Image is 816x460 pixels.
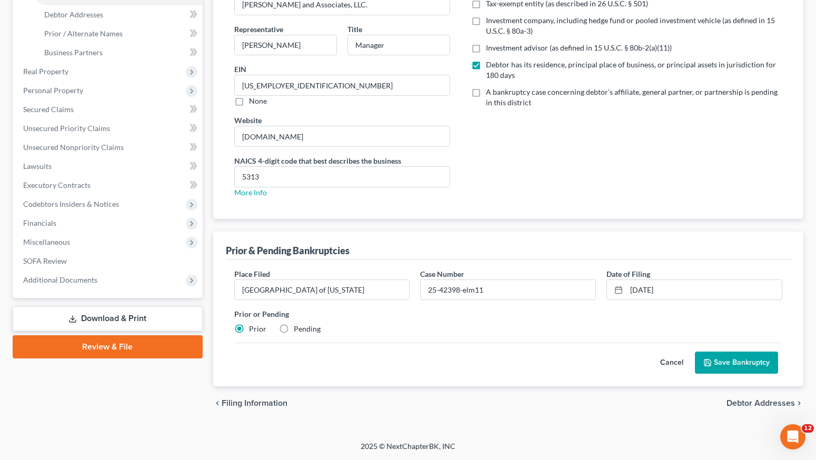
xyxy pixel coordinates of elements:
[15,138,203,157] a: Unsecured Nonpriority Claims
[249,96,267,106] label: None
[44,10,103,19] span: Debtor Addresses
[234,24,283,35] label: Representative
[235,167,450,187] input: XXXX
[23,143,124,152] span: Unsecured Nonpriority Claims
[13,335,203,358] a: Review & File
[213,399,222,407] i: chevron_left
[23,67,68,76] span: Real Property
[23,275,97,284] span: Additional Documents
[420,268,464,279] label: Case Number
[234,269,270,278] span: Place Filed
[348,35,450,55] input: Enter title...
[15,157,203,176] a: Lawsuits
[235,35,336,55] input: Enter representative...
[649,352,695,373] button: Cancel
[234,64,246,75] label: EIN
[727,399,803,407] button: Debtor Addresses chevron_right
[213,399,287,407] button: chevron_left Filing Information
[13,306,203,331] a: Download & Print
[44,48,103,57] span: Business Partners
[234,155,401,166] label: NAICS 4-digit code that best describes the business
[486,16,775,35] span: Investment company, including hedge fund or pooled investment vehicle (as defined in 15 U.S.C. § ...
[15,100,203,119] a: Secured Claims
[234,115,262,126] label: Website
[23,181,91,189] span: Executory Contracts
[36,43,203,62] a: Business Partners
[36,5,203,24] a: Debtor Addresses
[695,352,778,374] button: Save Bankruptcy
[294,324,321,334] label: Pending
[486,60,776,79] span: Debtor has its residence, principal place of business, or principal assets in jurisdiction for 18...
[235,75,450,95] input: --
[486,87,778,107] span: A bankruptcy case concerning debtor’s affiliate, general partner, or partnership is pending in th...
[23,124,110,133] span: Unsecured Priority Claims
[23,237,70,246] span: Miscellaneous
[727,399,795,407] span: Debtor Addresses
[15,119,203,138] a: Unsecured Priority Claims
[36,24,203,43] a: Prior / Alternate Names
[235,126,450,146] input: --
[15,252,203,271] a: SOFA Review
[249,324,266,334] label: Prior
[802,424,814,433] span: 12
[23,105,74,114] span: Secured Claims
[347,24,362,35] label: Title
[626,280,782,300] input: MM/DD/YYYY
[108,441,708,460] div: 2025 © NextChapterBK, INC
[421,280,595,300] input: #
[226,244,350,257] div: Prior & Pending Bankruptcies
[23,218,56,227] span: Financials
[23,199,119,208] span: Codebtors Insiders & Notices
[795,399,803,407] i: chevron_right
[15,176,203,195] a: Executory Contracts
[222,399,287,407] span: Filing Information
[234,308,783,319] label: Prior or Pending
[23,162,52,171] span: Lawsuits
[486,43,672,52] span: Investment advisor (as defined in 15 U.S.C. § 80b-2(a)(11))
[23,86,83,95] span: Personal Property
[606,269,650,278] span: Date of Filing
[234,188,267,197] a: More Info
[23,256,67,265] span: SOFA Review
[44,29,123,38] span: Prior / Alternate Names
[235,280,410,300] input: Enter place filed...
[780,424,805,449] iframe: Intercom live chat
